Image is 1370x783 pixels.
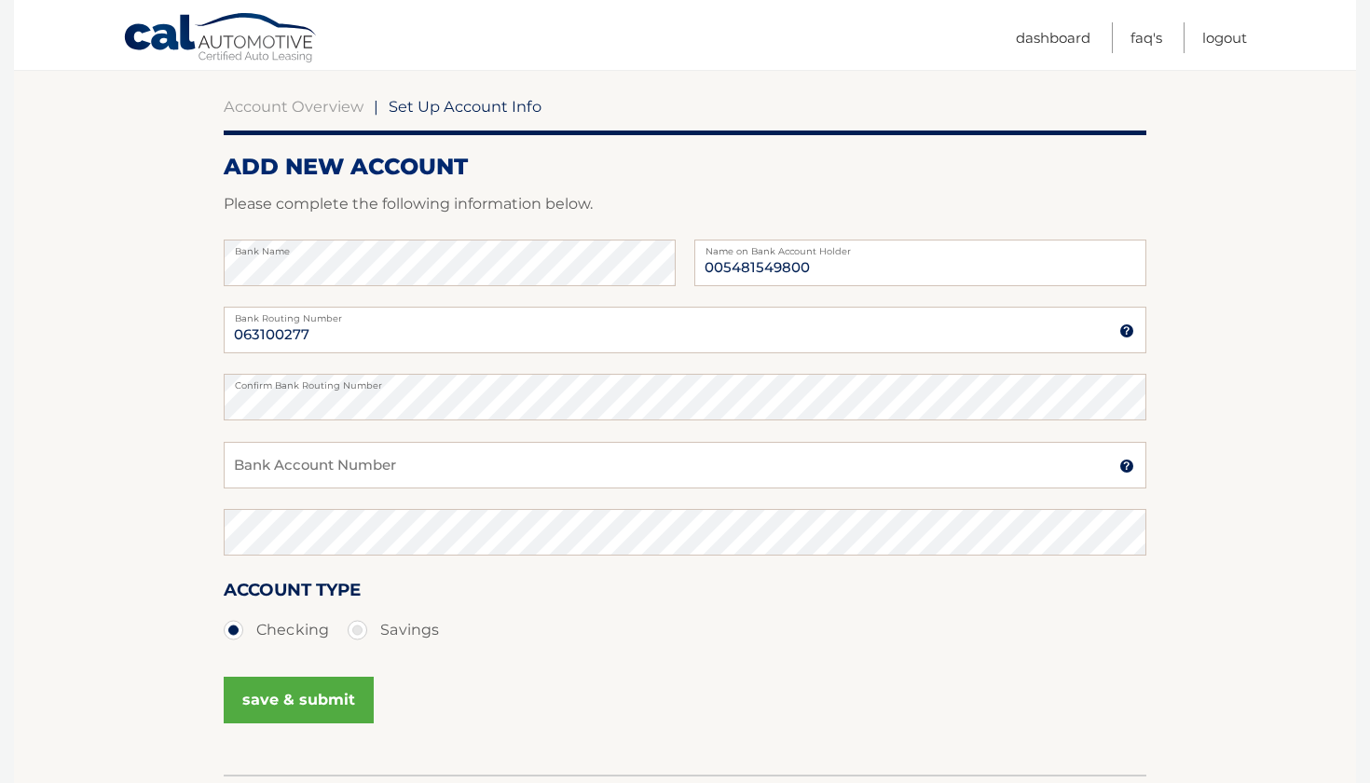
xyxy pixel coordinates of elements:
span: Set Up Account Info [389,97,541,116]
img: tooltip.svg [1119,459,1134,474]
a: Dashboard [1016,22,1090,53]
a: FAQ's [1130,22,1162,53]
a: Account Overview [224,97,363,116]
span: | [374,97,378,116]
label: Bank Routing Number [224,307,1146,322]
label: Savings [348,611,439,649]
h2: ADD NEW ACCOUNT [224,153,1146,181]
p: Please complete the following information below. [224,191,1146,217]
label: Confirm Bank Routing Number [224,374,1146,389]
a: Cal Automotive [123,12,319,66]
input: Name on Account (Account Holder Name) [694,240,1146,286]
button: save & submit [224,677,374,723]
a: Logout [1202,22,1247,53]
label: Checking [224,611,329,649]
input: Bank Routing Number [224,307,1146,353]
label: Bank Name [224,240,676,254]
label: Name on Bank Account Holder [694,240,1146,254]
label: Account Type [224,576,361,611]
input: Bank Account Number [224,442,1146,488]
img: tooltip.svg [1119,323,1134,338]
